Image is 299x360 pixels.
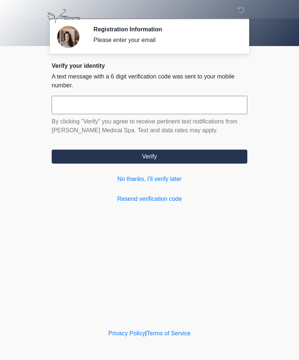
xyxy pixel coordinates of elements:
a: Resend verification code [52,195,247,203]
div: Please enter your email [93,36,236,45]
p: By clicking "Verify" you agree to receive pertinent text notifications from [PERSON_NAME] Medical... [52,117,247,135]
a: Privacy Policy [109,330,145,336]
img: Viona Medical Spa Logo [44,6,83,27]
h2: Verify your identity [52,62,247,69]
p: A text message with a 6 digit verification code was sent to your mobile number. [52,72,247,90]
button: Verify [52,150,247,164]
a: No thanks, I'll verify later [52,175,247,184]
img: Agent Avatar [57,26,79,48]
a: | [145,330,147,336]
a: Terms of Service [147,330,190,336]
